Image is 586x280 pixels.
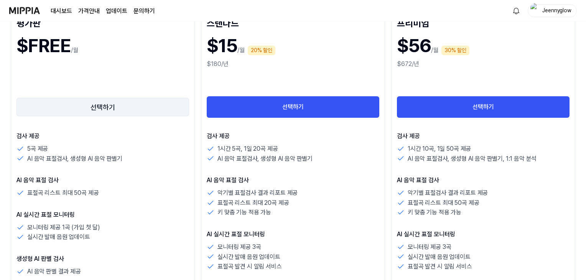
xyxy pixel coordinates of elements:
h1: $56 [397,32,431,59]
p: /월 [71,46,78,55]
div: $672/년 [397,59,570,69]
div: Jeennyglow [542,6,572,15]
p: 5곡 제공 [27,144,48,154]
p: 1시간 5곡, 1일 20곡 제공 [217,144,278,154]
button: 선택하기 [397,96,570,118]
p: 표절곡 리스트 최대 50곡 제공 [27,188,99,198]
p: AI 실시간 표절 모니터링 [207,230,379,239]
div: 30% 할인 [441,46,469,55]
a: 선택하기 [16,96,189,118]
p: AI 음악 표절검사, 생성형 AI 음악 판별기 [27,154,122,164]
p: 키 맞춤 기능 적용 가능 [408,208,461,217]
p: AI 음악 표절 검사 [207,176,379,185]
div: 프리미엄 [397,16,570,29]
p: AI 음악 표절검사, 생성형 AI 음악 판별기 [217,154,313,164]
p: AI 실시간 표절 모니터링 [397,230,570,239]
img: profile [530,3,540,18]
p: 생성형 AI 판별 검사 [16,254,189,264]
p: 모니터링 제공 3곡 [408,242,451,252]
p: /월 [431,46,438,55]
p: 실시간 발매 음원 업데이트 [27,232,90,242]
p: /월 [237,46,245,55]
a: 대시보드 [51,7,72,16]
div: $180/년 [207,59,379,69]
button: profileJeennyglow [528,4,577,17]
p: AI 실시간 표절 모니터링 [16,210,189,219]
p: 악기별 표절검사 결과 리포트 제공 [408,188,488,198]
p: 표절곡 발견 시 알림 서비스 [217,262,282,272]
button: 가격안내 [78,7,100,16]
div: 평가판 [16,16,189,29]
p: 악기별 표절검사 결과 리포트 제공 [217,188,298,198]
p: 검사 제공 [16,132,189,141]
a: 문의하기 [133,7,155,16]
p: 실시간 발매 음원 업데이트 [408,252,471,262]
p: 표절곡 리스트 최대 20곡 제공 [217,198,289,208]
button: 선택하기 [16,98,189,116]
img: 알림 [512,6,521,15]
p: 검사 제공 [207,132,379,141]
p: 표절곡 리스트 최대 50곡 제공 [408,198,479,208]
button: 선택하기 [207,96,379,118]
p: AI 음악 표절 검사 [16,176,189,185]
a: 업데이트 [106,7,127,16]
p: 검사 제공 [397,132,570,141]
h1: $15 [207,32,237,59]
p: 표절곡 발견 시 알림 서비스 [408,262,472,272]
div: 20% 할인 [248,46,275,55]
p: AI 음악 표절검사, 생성형 AI 음악 판별기, 1:1 음악 분석 [408,154,537,164]
p: 실시간 발매 음원 업데이트 [217,252,280,262]
h1: $FREE [16,32,71,59]
p: 모니터링 제공 1곡 (가입 첫 달) [27,222,100,232]
p: 키 맞춤 기능 적용 가능 [217,208,271,217]
p: 1시간 10곡, 1일 50곡 제공 [408,144,471,154]
p: AI 음악 판별 결과 제공 [27,267,81,277]
p: 모니터링 제공 3곡 [217,242,261,252]
div: 스탠다드 [207,16,379,29]
p: AI 음악 표절 검사 [397,176,570,185]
